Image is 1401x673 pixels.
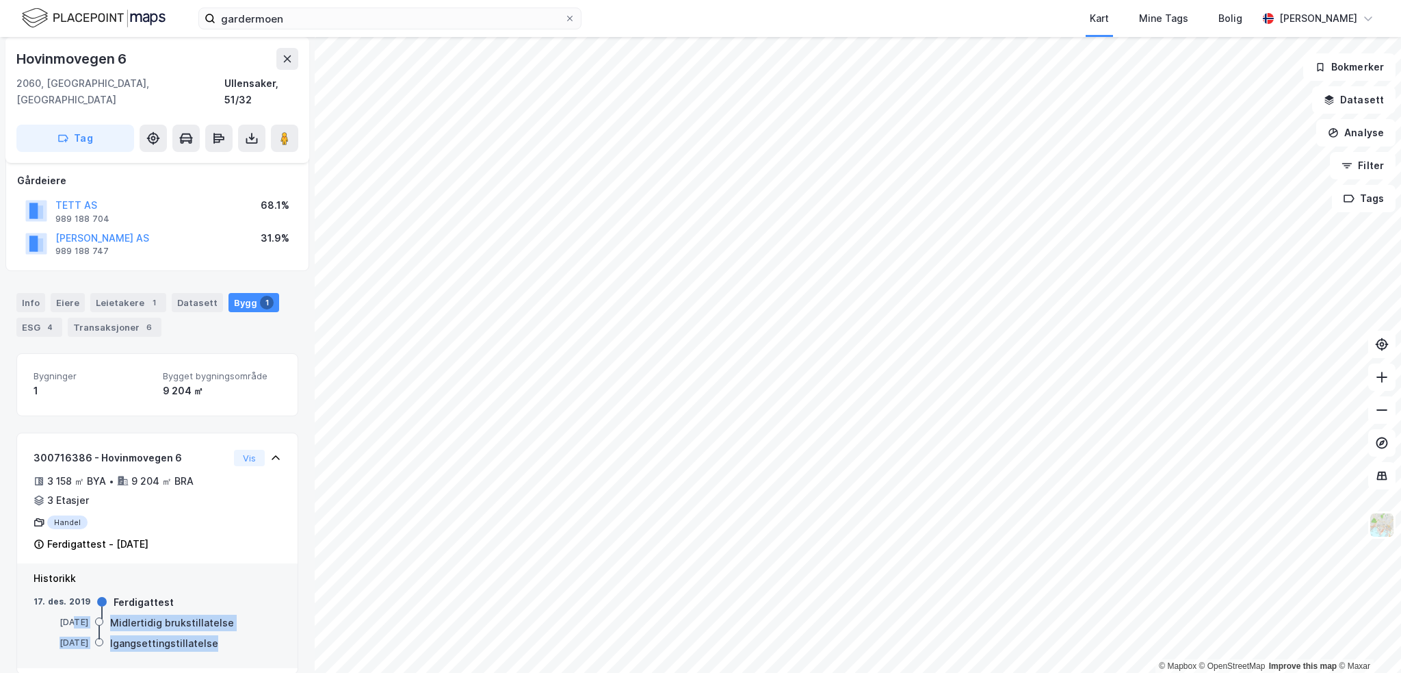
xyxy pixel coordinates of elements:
[142,320,156,334] div: 6
[172,293,223,312] div: Datasett
[234,450,265,466] button: Vis
[1139,10,1188,27] div: Mine Tags
[34,596,91,608] div: 17. des. 2019
[47,536,148,553] div: Ferdigattest - [DATE]
[43,320,57,334] div: 4
[34,616,88,628] div: [DATE]
[34,450,228,466] div: 300716386 - Hovinmovegen 6
[261,230,289,246] div: 31.9%
[114,594,174,611] div: Ferdigattest
[1303,53,1396,81] button: Bokmerker
[47,492,89,509] div: 3 Etasjer
[55,246,109,257] div: 989 188 747
[163,383,281,399] div: 9 204 ㎡
[261,197,289,214] div: 68.1%
[1333,607,1401,673] div: Kontrollprogram for chat
[109,476,114,487] div: •
[1332,185,1396,212] button: Tags
[1269,661,1337,671] a: Improve this map
[224,75,298,108] div: Ullensaker, 51/32
[55,214,109,225] div: 989 188 704
[1312,86,1396,114] button: Datasett
[16,293,45,312] div: Info
[16,318,62,337] div: ESG
[1218,10,1242,27] div: Bolig
[110,615,234,631] div: Midlertidig brukstillatelse
[1333,607,1401,673] iframe: Chat Widget
[16,48,129,70] div: Hovinmovegen 6
[47,473,106,490] div: 3 158 ㎡ BYA
[34,383,152,399] div: 1
[22,6,166,30] img: logo.f888ab2527a4732fd821a326f86c7f29.svg
[90,293,166,312] div: Leietakere
[16,125,134,152] button: Tag
[110,635,218,652] div: Igangsettingstillatelse
[147,296,161,309] div: 1
[131,473,194,490] div: 9 204 ㎡ BRA
[1369,512,1395,538] img: Z
[34,570,281,587] div: Historikk
[1159,661,1196,671] a: Mapbox
[1316,119,1396,147] button: Analyse
[215,8,564,29] input: Søk på adresse, matrikkel, gårdeiere, leietakere eller personer
[1090,10,1109,27] div: Kart
[1199,661,1266,671] a: OpenStreetMap
[68,318,161,337] div: Transaksjoner
[1330,152,1396,179] button: Filter
[17,173,298,189] div: Gårdeiere
[228,293,279,312] div: Bygg
[163,370,281,382] span: Bygget bygningsområde
[51,293,85,312] div: Eiere
[34,637,88,649] div: [DATE]
[16,75,224,108] div: 2060, [GEOGRAPHIC_DATA], [GEOGRAPHIC_DATA]
[34,370,152,382] span: Bygninger
[260,296,274,309] div: 1
[1279,10,1357,27] div: [PERSON_NAME]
